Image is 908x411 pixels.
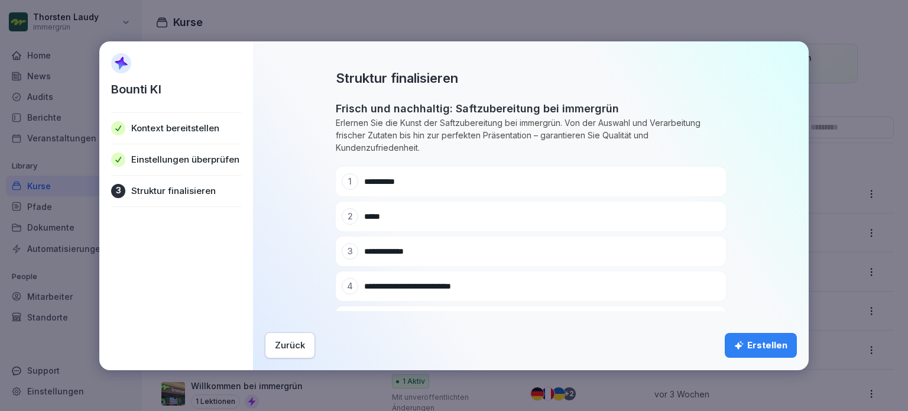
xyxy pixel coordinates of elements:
[131,122,219,134] p: Kontext bereitstellen
[111,184,125,198] div: 3
[342,173,358,190] div: 1
[725,333,797,358] button: Erstellen
[342,278,358,295] div: 4
[131,154,239,166] p: Einstellungen überprüfen
[111,80,161,98] p: Bounti KI
[336,101,726,116] h2: Frisch und nachhaltig: Saftzubereitung bei immergrün
[342,208,358,225] div: 2
[336,70,458,86] h2: Struktur finalisieren
[131,185,216,197] p: Struktur finalisieren
[342,243,358,260] div: 3
[275,339,305,352] div: Zurück
[265,332,315,358] button: Zurück
[336,116,726,154] p: Erlernen Sie die Kunst der Saftzubereitung bei immergrün. Von der Auswahl und Verarbeitung frisch...
[734,339,787,352] div: Erstellen
[111,53,131,73] img: AI Sparkle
